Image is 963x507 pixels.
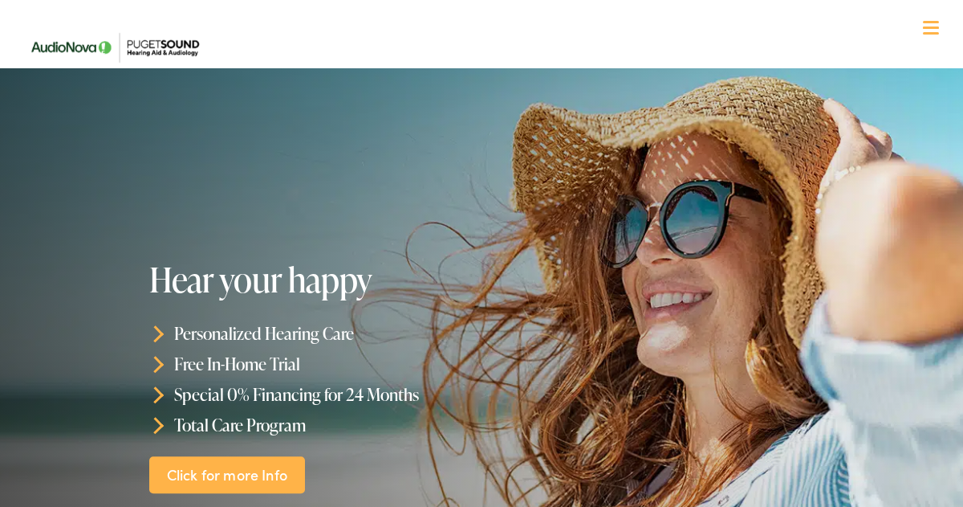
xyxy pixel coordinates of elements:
[149,379,486,410] li: Special 0% Financing for 24 Months
[149,261,486,298] h1: Hear your happy
[149,349,486,379] li: Free In-Home Trial
[149,318,486,349] li: Personalized Hearing Care
[31,64,944,114] a: What We Offer
[149,410,486,440] li: Total Care Program
[149,456,305,494] a: Click for more Info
